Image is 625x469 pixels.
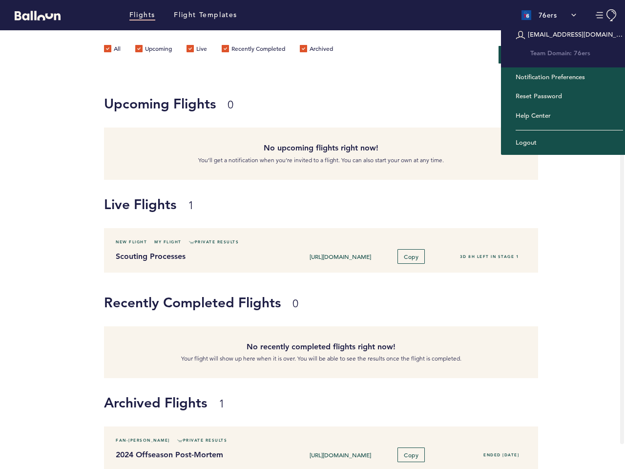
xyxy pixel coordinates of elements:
small: 0 [292,297,298,310]
svg: Balloon [15,11,61,21]
label: Recently Completed [222,45,285,55]
svg: Account Email [516,30,525,40]
small: 1 [188,199,194,212]
h1: Live Flights [104,194,618,214]
span: Copy [404,253,418,260]
button: 76ers [517,5,582,25]
h1: Upcoming Flights [104,94,531,113]
a: Logout [516,133,623,152]
a: Balloon [7,10,61,20]
h1: Archived Flights [104,393,618,412]
span: Ended [DATE] [483,452,519,457]
label: Live [187,45,207,55]
p: Your flight will show up here when it is over. You will be able to see the results once the fligh... [111,354,531,363]
h4: No recently completed flights right now! [111,341,531,353]
small: 0 [228,98,233,111]
h1: Recently Completed Flights [104,293,531,312]
button: Start A Flight [499,46,565,64]
p: 76ers [539,10,557,20]
a: Notification Preferences [516,67,623,87]
label: Upcoming [135,45,172,55]
span: Private Results [189,237,239,247]
h4: No upcoming flights right now! [111,142,531,154]
a: Flights [129,10,155,21]
span: 3D 8H left in stage 1 [460,254,520,259]
a: Flight Templates [174,10,237,21]
h4: Scouting Processes [116,251,278,262]
label: All [104,45,121,55]
label: Archived [300,45,333,55]
button: Copy [397,448,425,462]
span: Fan-[PERSON_NAME] [116,435,170,445]
span: New Flight [116,237,147,247]
span: Copy [404,451,418,459]
p: You’ll get a notification when you’re invited to a flight. You can also start your own at any time. [111,155,531,165]
span: Private Results [177,435,228,445]
button: Copy [397,249,425,264]
a: Help Center [516,106,623,126]
a: Reset Password [516,86,623,106]
span: My Flight [154,237,182,247]
small: 1 [219,397,225,410]
h4: 2024 Offseason Post-Mortem [116,449,278,461]
button: Manage Account [596,9,618,21]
